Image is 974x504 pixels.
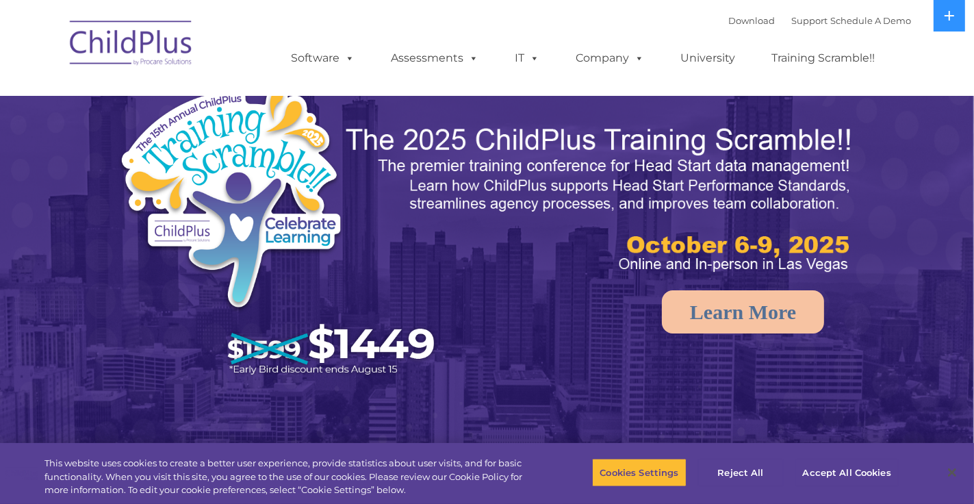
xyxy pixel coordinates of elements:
a: Software [278,45,369,72]
button: Accept All Cookies [795,458,899,487]
img: ChildPlus by Procare Solutions [63,11,200,79]
button: Close [937,457,967,488]
a: Assessments [378,45,493,72]
button: Reject All [698,458,784,487]
a: University [667,45,749,72]
button: Cookies Settings [592,458,686,487]
span: Phone number [190,147,248,157]
div: This website uses cookies to create a better user experience, provide statistics about user visit... [44,457,536,497]
a: Schedule A Demo [831,15,912,26]
a: IT [502,45,554,72]
a: Learn More [662,290,824,333]
a: Download [729,15,776,26]
font: | [729,15,912,26]
span: Last name [190,90,232,101]
a: Company [563,45,658,72]
a: Training Scramble!! [758,45,889,72]
a: Support [792,15,828,26]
